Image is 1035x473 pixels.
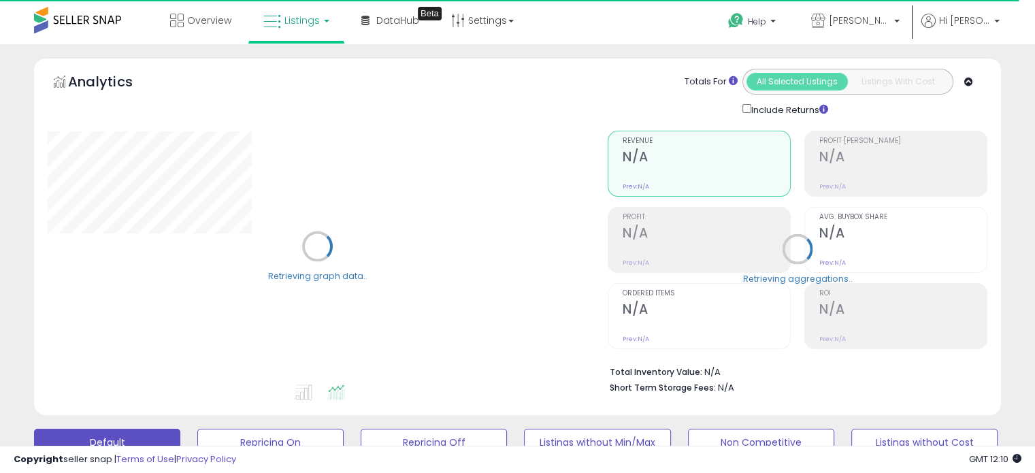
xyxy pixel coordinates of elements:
[717,2,789,44] a: Help
[524,429,670,456] button: Listings without Min/Max
[376,14,419,27] span: DataHub
[284,14,320,27] span: Listings
[746,73,848,91] button: All Selected Listings
[688,429,834,456] button: Non Competitive
[68,72,159,95] h5: Analytics
[361,429,507,456] button: Repricing Off
[34,429,180,456] button: Default
[939,14,990,27] span: Hi [PERSON_NAME]
[851,429,998,456] button: Listings without Cost
[685,76,738,88] div: Totals For
[743,272,853,284] div: Retrieving aggregations..
[921,14,1000,44] a: Hi [PERSON_NAME]
[14,453,63,466] strong: Copyright
[748,16,766,27] span: Help
[176,453,236,466] a: Privacy Policy
[418,7,442,20] div: Tooltip anchor
[14,453,236,466] div: seller snap | |
[187,14,231,27] span: Overview
[732,101,844,117] div: Include Returns
[829,14,890,27] span: [PERSON_NAME]'s deals
[268,270,367,282] div: Retrieving graph data..
[197,429,344,456] button: Repricing On
[116,453,174,466] a: Terms of Use
[969,453,1021,466] span: 2025-10-6 12:10 GMT
[727,12,744,29] i: Get Help
[847,73,949,91] button: Listings With Cost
